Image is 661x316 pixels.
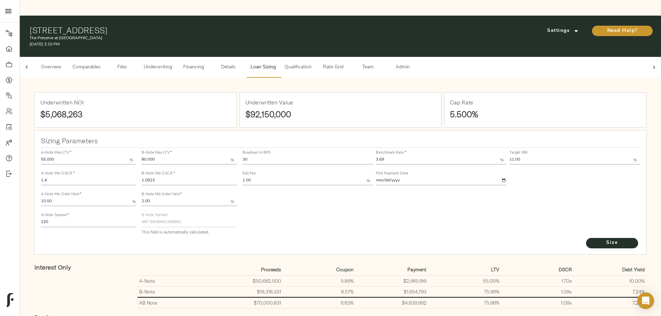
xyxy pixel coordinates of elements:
div: Open Intercom Messenger [637,292,654,309]
td: $4,639,992 [355,297,428,308]
td: B-Note [137,286,210,297]
label: A-Note Max LTV [41,151,71,155]
span: Need Help? [599,27,646,35]
p: [DATE] 3:10 PM [29,41,444,48]
td: 10.00% [574,275,646,286]
p: % [230,157,234,163]
strong: Interest Only [34,263,71,271]
span: Size [593,239,631,247]
button: Settings [537,26,589,36]
p: % [129,157,133,163]
strong: Debt Yield [622,266,645,273]
td: $50,682,500 [210,275,283,286]
p: The Preserve at [GEOGRAPHIC_DATA] [29,35,444,41]
span: Loan Sizing [250,63,276,72]
td: A-Note [137,275,210,286]
strong: $92,150,000 [245,109,291,119]
label: B-Note Min Debt Yield [142,193,182,197]
label: First Payment Date [376,172,408,176]
strong: DSCR [559,266,572,273]
td: 1.09 x [501,286,574,297]
h1: [STREET_ADDRESS] [29,25,444,35]
label: Exit Fee [243,172,256,176]
span: Rate Grid [320,63,346,72]
td: $1,654,793 [355,286,428,297]
span: Details [215,63,241,72]
h6: Underwritten NOI [40,98,84,107]
span: Settings [544,27,582,35]
button: Size [586,238,638,248]
td: 1.09 x [501,297,574,308]
td: 7.24% [574,297,646,308]
strong: Coupon [336,266,354,273]
strong: LTV [491,266,499,273]
td: 55.00% [428,275,501,286]
span: Underwriting [144,63,172,72]
p: % [366,178,370,184]
strong: 5.500% [450,109,478,119]
label: B-Note Max LTV [142,151,172,155]
label: Buydown in BPS [243,151,271,155]
span: Overview [38,63,64,72]
h6: Underwritten Value [245,98,293,107]
td: 6.63% [283,297,356,308]
label: A-Note Min DSCR [41,172,74,176]
h6: Cap Rate [450,98,473,107]
p: % [500,157,504,163]
td: $2,985,199 [355,275,428,286]
label: A-Note Min Debt Yield [41,193,81,197]
p: % [230,199,234,205]
span: Team [355,63,381,72]
h3: Sizing Parameters [41,137,640,145]
img: logo [7,293,14,307]
label: A-Note Spread [41,214,69,217]
p: % [633,157,637,163]
span: Admin [389,63,416,72]
td: 7.24% [574,286,646,297]
td: $70,000,831 [210,297,283,308]
span: Qualification [285,63,312,72]
label: B-Note Min DSCR [142,172,175,176]
strong: Proceeds [261,266,281,273]
label: B-Note Spread [142,214,167,217]
td: 75.96% [428,286,501,297]
td: AB Note [137,297,210,308]
button: Need Help? [592,26,653,36]
td: 1.70 x [501,275,574,286]
span: Financing [180,63,207,72]
span: Files [109,63,135,72]
strong: Payment [407,266,426,273]
label: Target IRR [509,151,528,155]
label: Benchmark Rate [376,151,406,155]
p: This field is automatically calculated. [142,229,237,236]
td: 8.57% [283,286,356,297]
strong: $5,068,263 [40,109,83,119]
td: 5.89% [283,275,356,286]
span: Comparables [73,63,101,72]
td: $19,318,331 [210,286,283,297]
td: 75.96% [428,297,501,308]
p: % [132,199,136,205]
